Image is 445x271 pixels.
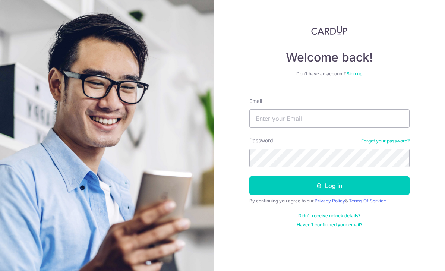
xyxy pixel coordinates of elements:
label: Password [249,137,273,144]
a: Forgot your password? [361,138,410,144]
h4: Welcome back! [249,50,410,65]
a: Didn't receive unlock details? [298,213,360,219]
a: Privacy Policy [315,198,345,204]
div: Don’t have an account? [249,71,410,77]
div: By continuing you agree to our & [249,198,410,204]
a: Terms Of Service [349,198,386,204]
label: Email [249,97,262,105]
a: Haven't confirmed your email? [297,222,362,228]
input: Enter your Email [249,109,410,128]
button: Log in [249,176,410,195]
img: CardUp Logo [311,26,348,35]
a: Sign up [347,71,362,76]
